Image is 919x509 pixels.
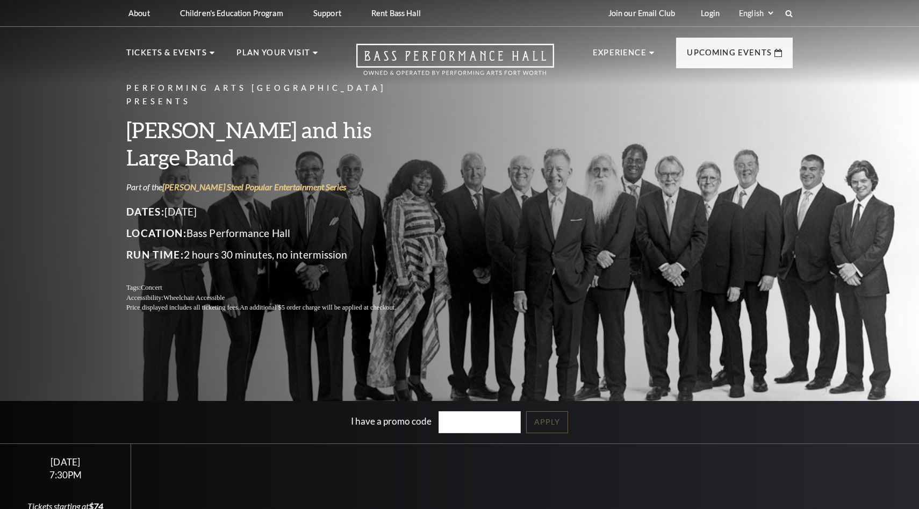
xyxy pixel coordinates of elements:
p: Tags: [126,283,422,293]
span: Run Time: [126,248,184,261]
h3: [PERSON_NAME] and his Large Band [126,116,422,171]
p: 2 hours 30 minutes, no intermission [126,246,422,263]
div: 7:30PM [13,470,118,479]
p: Children's Education Program [180,9,283,18]
p: Support [313,9,341,18]
p: Accessibility: [126,293,422,303]
span: An additional $5 order charge will be applied at checkout. [240,304,396,311]
a: [PERSON_NAME] Steel Popular Entertainment Series [162,182,346,192]
p: Rent Bass Hall [371,9,421,18]
p: Price displayed includes all ticketing fees. [126,303,422,313]
label: I have a promo code [351,415,432,427]
p: [DATE] [126,203,422,220]
p: Upcoming Events [687,46,772,66]
span: Wheelchair Accessible [163,294,225,302]
span: Location: [126,227,186,239]
span: Concert [141,284,162,291]
select: Select: [737,8,775,18]
span: Dates: [126,205,164,218]
p: Part of the [126,181,422,193]
div: [DATE] [13,456,118,468]
p: Performing Arts [GEOGRAPHIC_DATA] Presents [126,82,422,109]
p: Plan Your Visit [236,46,310,66]
p: Experience [593,46,647,66]
p: Bass Performance Hall [126,225,422,242]
p: About [128,9,150,18]
p: Tickets & Events [126,46,207,66]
